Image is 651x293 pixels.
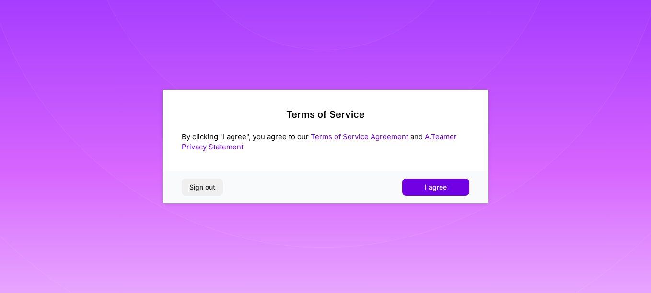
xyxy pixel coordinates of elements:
h2: Terms of Service [182,109,469,120]
button: Sign out [182,179,223,196]
a: Terms of Service Agreement [311,132,408,141]
span: I agree [425,182,447,192]
span: Sign out [189,182,215,192]
div: By clicking "I agree", you agree to our and [182,132,469,152]
button: I agree [402,179,469,196]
